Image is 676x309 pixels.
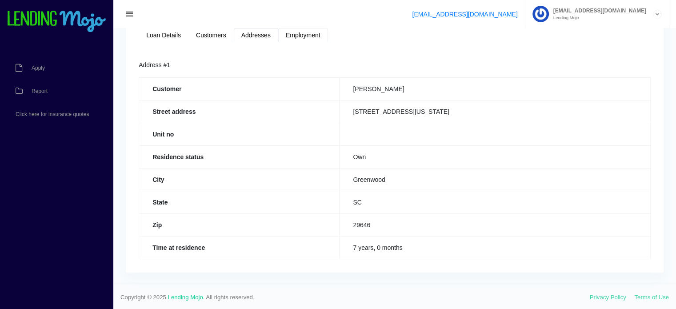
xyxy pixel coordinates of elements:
a: Privacy Policy [590,294,626,301]
span: Copyright © 2025. . All rights reserved. [120,293,590,302]
td: Greenwood [340,168,651,191]
td: 29646 [340,213,651,236]
div: Address #1 [139,60,651,71]
th: Customer [139,77,340,100]
th: Residence status [139,145,340,168]
td: [STREET_ADDRESS][US_STATE] [340,100,651,123]
td: Own [340,145,651,168]
img: logo-small.png [7,11,107,33]
a: Terms of Use [634,294,669,301]
td: 7 years, 0 months [340,236,651,259]
a: Customers [188,28,234,42]
small: Lending Mojo [549,16,646,20]
th: Time at residence [139,236,340,259]
th: City [139,168,340,191]
td: [PERSON_NAME] [340,77,651,100]
a: [EMAIL_ADDRESS][DOMAIN_NAME] [412,11,517,18]
a: Lending Mojo [168,294,203,301]
th: Street address [139,100,340,123]
a: Addresses [234,28,278,42]
span: Report [32,88,48,94]
span: [EMAIL_ADDRESS][DOMAIN_NAME] [549,8,646,13]
span: Click here for insurance quotes [16,112,89,117]
th: Unit no [139,123,340,145]
td: SC [340,191,651,213]
th: State [139,191,340,213]
a: Employment [278,28,328,42]
th: Zip [139,213,340,236]
span: Apply [32,65,45,71]
img: Profile image [532,6,549,22]
a: Loan Details [139,28,188,42]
